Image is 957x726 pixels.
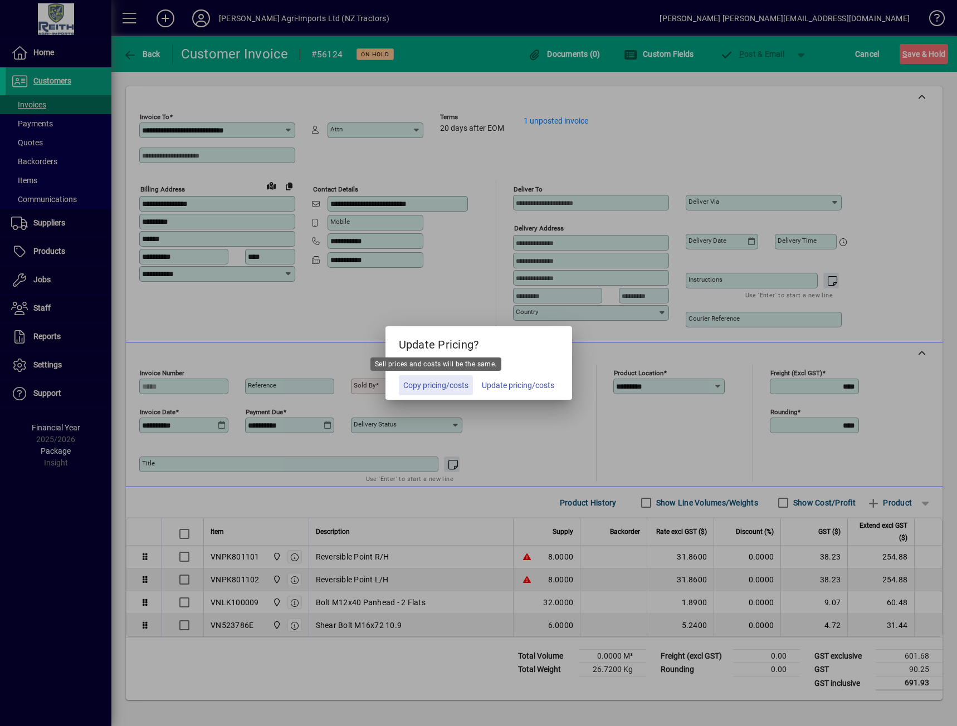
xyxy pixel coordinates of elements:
[370,357,501,371] div: Sell prices and costs will be the same.
[399,375,473,395] button: Copy pricing/costs
[385,326,572,359] h5: Update Pricing?
[403,380,468,391] span: Copy pricing/costs
[477,375,559,395] button: Update pricing/costs
[482,380,554,391] span: Update pricing/costs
